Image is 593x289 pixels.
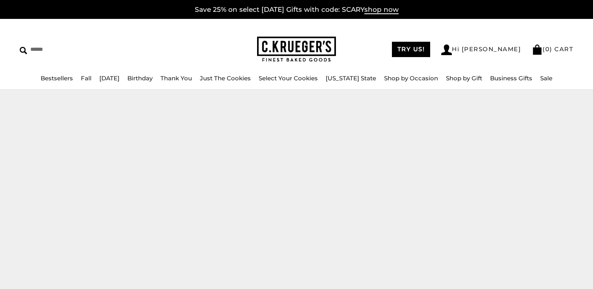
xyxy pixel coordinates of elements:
[545,45,550,53] span: 0
[446,74,482,82] a: Shop by Gift
[99,74,119,82] a: [DATE]
[532,45,573,53] a: (0) CART
[200,74,251,82] a: Just The Cookies
[392,42,431,57] a: TRY US!
[384,74,438,82] a: Shop by Occasion
[81,74,91,82] a: Fall
[540,74,552,82] a: Sale
[20,43,151,56] input: Search
[441,44,452,55] img: Account
[20,47,27,54] img: Search
[364,6,399,14] span: shop now
[326,74,376,82] a: [US_STATE] State
[160,74,192,82] a: Thank You
[441,44,521,55] a: Hi [PERSON_NAME]
[490,74,532,82] a: Business Gifts
[127,74,153,82] a: Birthday
[257,37,336,62] img: C.KRUEGER'S
[532,44,543,55] img: Bag
[259,74,318,82] a: Select Your Cookies
[195,6,399,14] a: Save 25% on select [DATE] Gifts with code: SCARYshop now
[41,74,73,82] a: Bestsellers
